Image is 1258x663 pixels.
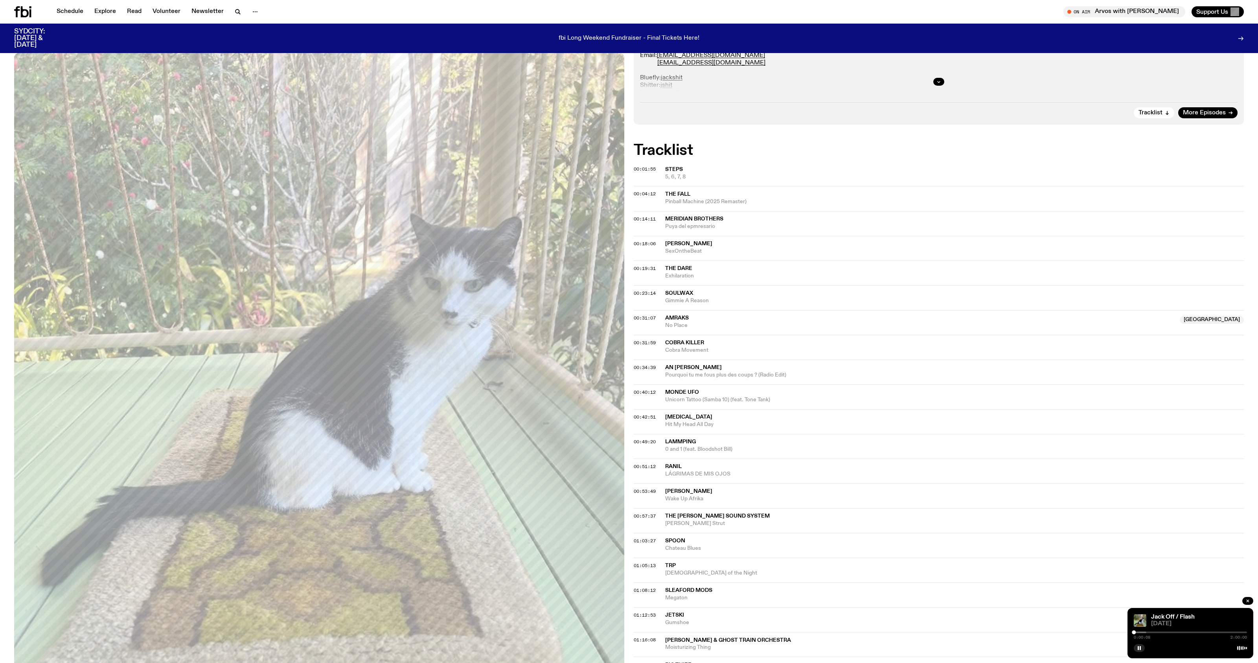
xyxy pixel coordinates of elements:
[665,563,676,568] span: TRP
[634,538,656,544] span: 01:03:27
[634,439,656,445] span: 00:49:20
[634,389,656,395] span: 00:40:12
[665,513,770,519] span: The [PERSON_NAME] Sound System
[90,6,121,17] a: Explore
[634,638,656,642] button: 01:16:08
[634,167,656,171] button: 00:01:55
[634,564,656,568] button: 01:05:13
[665,340,704,345] span: Cobra Killer
[665,588,712,593] span: Sleaford Mods
[657,60,765,66] a: [EMAIL_ADDRESS][DOMAIN_NAME]
[634,364,656,371] span: 00:34:39
[634,143,1244,158] h2: Tracklist
[665,167,683,172] span: Steps
[634,216,656,222] span: 00:14:11
[1134,107,1174,118] button: Tracklist
[1180,316,1244,324] span: [GEOGRAPHIC_DATA]
[1134,635,1150,639] span: 0:00:08
[665,248,1244,255] span: SexOntheBeat
[634,637,656,643] span: 01:16:08
[665,619,1244,626] span: Gumshoe
[665,545,1244,552] span: Chateau Blues
[634,265,656,272] span: 00:19:31
[1183,110,1226,116] span: More Episodes
[1151,614,1195,620] a: Jack Off / Flash
[634,217,656,221] button: 00:14:11
[665,322,1175,329] span: No Place
[665,347,1244,354] span: Cobra Movement
[634,192,656,196] button: 00:04:12
[634,488,656,494] span: 00:53:49
[665,266,692,271] span: The Dare
[665,612,684,618] span: Jetski
[1063,6,1185,17] button: On AirArvos with [PERSON_NAME]
[665,173,1244,181] span: 5, 6, 7, 8
[665,637,791,643] span: [PERSON_NAME] & Ghost Train Orchestra
[634,291,656,296] button: 00:23:14
[665,464,682,469] span: Ranil
[634,562,656,569] span: 01:05:13
[634,587,656,593] span: 01:08:12
[634,489,656,494] button: 00:53:49
[634,588,656,593] button: 01:08:12
[634,341,656,345] button: 00:31:59
[634,340,656,346] span: 00:31:59
[665,489,712,494] span: [PERSON_NAME]
[665,421,1244,428] span: Hit My Head All Day
[634,266,656,271] button: 00:19:31
[665,569,1244,577] span: [DEMOGRAPHIC_DATA] of the Night
[634,613,656,617] button: 01:12:53
[52,6,88,17] a: Schedule
[665,414,712,420] span: [MEDICAL_DATA]
[1192,6,1244,17] button: Support Us
[1178,107,1238,118] a: More Episodes
[148,6,185,17] a: Volunteer
[665,371,1244,379] span: Pourquoi tu me fous plus des coups ? (Radio Edit)
[665,439,696,444] span: Lammping
[634,290,656,296] span: 00:23:14
[634,415,656,419] button: 00:42:51
[634,440,656,444] button: 00:49:20
[634,414,656,420] span: 00:42:51
[559,35,699,42] p: fbi Long Weekend Fundraiser - Final Tickets Here!
[657,52,765,59] a: [EMAIL_ADDRESS][DOMAIN_NAME]
[665,216,723,222] span: Meridian Brothers
[634,242,656,246] button: 00:18:06
[634,390,656,395] button: 00:40:12
[665,389,699,395] span: Monde UFO
[665,297,1244,305] span: Gimmie A Reason
[665,315,689,321] span: Amraks
[665,191,690,197] span: The Fall
[665,396,1244,404] span: Unicorn Tattoo (Samba 10) (feat. Tone Tank)
[665,495,1244,503] span: Wake Up Afrika
[634,513,656,519] span: 00:57:37
[634,463,656,470] span: 00:51:12
[665,290,693,296] span: Soulwax
[634,316,656,320] button: 00:31:07
[665,272,1244,280] span: Exhilaration
[122,6,146,17] a: Read
[634,365,656,370] button: 00:34:39
[14,28,64,48] h3: SYDCITY: [DATE] & [DATE]
[1196,8,1228,15] span: Support Us
[634,191,656,197] span: 00:04:12
[665,644,1244,651] span: Moisturizing Thing
[665,198,1244,206] span: Pinball Machine (2025 Remaster)
[665,520,1244,527] span: [PERSON_NAME] Strut
[665,594,1244,602] span: Megaton
[634,612,656,618] span: 01:12:53
[634,465,656,469] button: 00:51:12
[634,514,656,518] button: 00:57:37
[1230,635,1247,639] span: 2:00:00
[665,446,1244,453] span: 0 and 1 (feat. Bloodshot Bill)
[187,6,228,17] a: Newsletter
[634,315,656,321] span: 00:31:07
[665,241,712,246] span: [PERSON_NAME]
[665,538,685,544] span: Spoon
[634,241,656,247] span: 00:18:06
[665,470,1244,478] span: LÁGRIMAS DE MIS OJOS
[1138,110,1162,116] span: Tracklist
[634,166,656,172] span: 00:01:55
[634,539,656,543] button: 01:03:27
[665,365,722,370] span: An [PERSON_NAME]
